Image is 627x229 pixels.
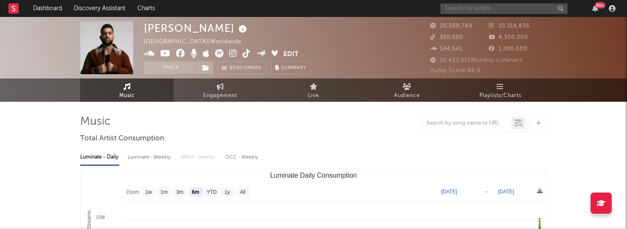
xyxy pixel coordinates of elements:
a: Live [267,78,360,102]
text: 15M [96,215,105,220]
span: Audience [394,91,420,101]
button: Summary [271,61,311,74]
span: 4,300,000 [489,35,528,40]
div: 99 + [595,2,605,8]
text: Zoom [126,189,139,195]
a: Music [80,78,174,102]
span: 10,318,836 [489,23,530,29]
text: 1m [161,189,168,195]
span: Summary [281,66,306,70]
text: 6m [192,189,199,195]
text: Luminate Daily Consumption [270,172,357,179]
a: Playlists/Charts [453,78,547,102]
span: 144,541 [430,46,462,52]
span: Jump Score: 66.0 [430,68,481,73]
button: 99+ [592,5,598,12]
div: [GEOGRAPHIC_DATA] | Worldwide [144,37,251,47]
input: Search by song name or URL [422,120,512,127]
text: [DATE] [498,189,514,195]
text: All [240,189,245,195]
a: Audience [360,78,453,102]
div: Luminate - Daily [80,150,119,165]
a: Engagement [174,78,267,102]
span: Benchmark [230,63,262,73]
text: 1y [224,189,230,195]
div: Luminate - Weekly [128,150,172,165]
button: Track [144,61,197,74]
div: OCC - Weekly [225,150,259,165]
text: [DATE] [441,189,457,195]
span: Live [308,91,319,101]
input: Search for artists [440,3,568,14]
div: [PERSON_NAME] [144,21,249,35]
button: Edit [283,49,299,60]
a: Benchmark [218,61,266,74]
span: 20,588,784 [430,23,473,29]
span: 1,200,000 [489,46,527,52]
text: YTD [207,189,217,195]
text: 1w [146,189,152,195]
span: Playlists/Charts [479,91,521,101]
span: 16,433,817 Monthly Listeners [430,58,523,63]
span: Engagement [203,91,237,101]
text: 3m [176,189,184,195]
span: Music [119,91,135,101]
text: → [484,189,489,195]
span: 550,500 [430,35,463,40]
span: Total Artist Consumption [80,134,164,144]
